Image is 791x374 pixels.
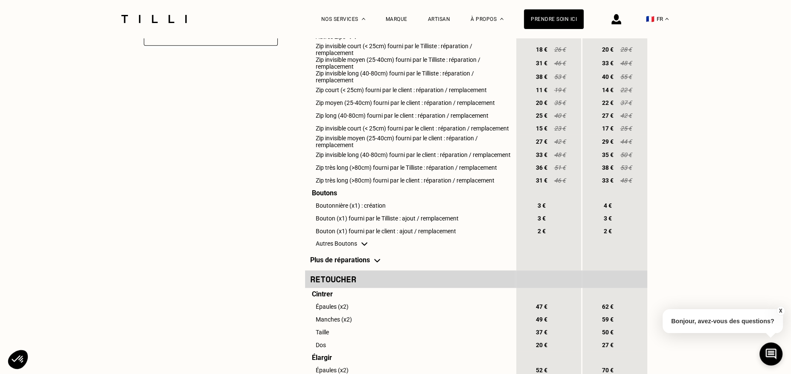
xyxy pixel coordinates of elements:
[534,342,549,348] span: 20 €
[663,309,783,333] p: Bonjour, avez-vous des questions?
[611,14,621,24] img: icône connexion
[553,73,566,80] span: 53 €
[619,87,632,93] span: 22 €
[305,199,515,212] td: Boutonnière (x1) : création
[600,329,615,336] span: 50 €
[600,303,615,310] span: 62 €
[553,46,566,53] span: 26 €
[534,303,549,310] span: 47 €
[619,177,632,184] span: 48 €
[534,99,549,106] span: 20 €
[305,56,515,70] td: Zip invisible moyen (25-40cm) fourni par le Tilliste : réparation / remplacement
[305,122,515,135] td: Zip invisible court (< 25cm) fourni par le client : réparation / remplacement
[600,46,615,53] span: 20 €
[600,202,615,209] span: 4 €
[534,329,549,336] span: 37 €
[386,16,407,22] a: Marque
[305,339,515,351] td: Dos
[600,138,615,145] span: 29 €
[619,46,632,53] span: 28 €
[534,151,549,158] span: 33 €
[600,228,615,235] span: 2 €
[553,112,566,119] span: 40 €
[524,9,584,29] a: Prendre soin ici
[305,174,515,187] td: Zip très long (>80cm) fourni par le client : réparation / remplacement
[600,125,615,132] span: 17 €
[534,164,549,171] span: 36 €
[305,43,515,56] td: Zip invisible court (< 25cm) fourni par le Tilliste : réparation / remplacement
[534,87,549,93] span: 11 €
[305,249,515,270] td: Plus de réparations
[553,125,566,132] span: 23 €
[534,112,549,119] span: 25 €
[600,73,615,80] span: 40 €
[500,18,503,20] img: Menu déroulant à propos
[553,99,566,106] span: 35 €
[534,125,549,132] span: 15 €
[305,109,515,122] td: Zip long (40-80cm) fourni par le client : réparation / remplacement
[374,259,380,262] img: chevron
[305,84,515,96] td: Zip court (< 25cm) fourni par le client : réparation / remplacement
[600,215,615,222] span: 3 €
[619,60,632,67] span: 48 €
[619,164,632,171] span: 53 €
[646,15,654,23] span: 🇫🇷
[305,313,515,326] td: Manches (x2)
[600,99,615,106] span: 22 €
[600,342,615,348] span: 27 €
[534,316,549,323] span: 49 €
[534,138,549,145] span: 27 €
[553,164,566,171] span: 51 €
[534,202,549,209] span: 3 €
[305,238,515,249] td: Autres Boutons
[553,87,566,93] span: 19 €
[776,306,785,316] button: X
[600,151,615,158] span: 35 €
[600,87,615,93] span: 14 €
[534,60,549,67] span: 31 €
[118,15,190,23] img: Logo du service de couturière Tilli
[305,225,515,238] td: Bouton (x1) fourni par le client : ajout / remplacement
[619,138,632,145] span: 44 €
[619,125,632,132] span: 25 €
[305,288,515,300] td: Cintrer
[534,46,549,53] span: 18 €
[534,367,549,374] span: 52 €
[553,151,566,158] span: 48 €
[534,177,549,184] span: 31 €
[305,161,515,174] td: Zip très long (>80cm) fourni par le Tilliste : réparation / remplacement
[600,177,615,184] span: 33 €
[665,18,669,20] img: menu déroulant
[619,151,632,158] span: 50 €
[600,367,615,374] span: 70 €
[619,112,632,119] span: 42 €
[600,164,615,171] span: 38 €
[534,73,549,80] span: 38 €
[553,177,566,184] span: 46 €
[553,60,566,67] span: 46 €
[600,112,615,119] span: 27 €
[600,60,615,67] span: 33 €
[305,148,515,161] td: Zip invisible long (40-80cm) fourni par le client : réparation / remplacement
[534,228,549,235] span: 2 €
[305,187,515,199] td: Boutons
[305,351,515,364] td: Élargir
[600,316,615,323] span: 59 €
[619,99,632,106] span: 37 €
[428,16,451,22] a: Artisan
[619,73,632,80] span: 55 €
[305,96,515,109] td: Zip moyen (25-40cm) fourni par le client : réparation / remplacement
[305,212,515,225] td: Bouton (x1) fourni par le Tilliste : ajout / remplacement
[305,300,515,313] td: Épaules (x2)
[361,242,367,246] img: chevron
[305,270,515,288] td: Retoucher
[362,18,365,20] img: Menu déroulant
[305,70,515,84] td: Zip invisible long (40-80cm) fourni par le Tilliste : réparation / remplacement
[305,326,515,339] td: Taille
[305,135,515,148] td: Zip invisible moyen (25-40cm) fourni par le client : réparation / remplacement
[534,215,549,222] span: 3 €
